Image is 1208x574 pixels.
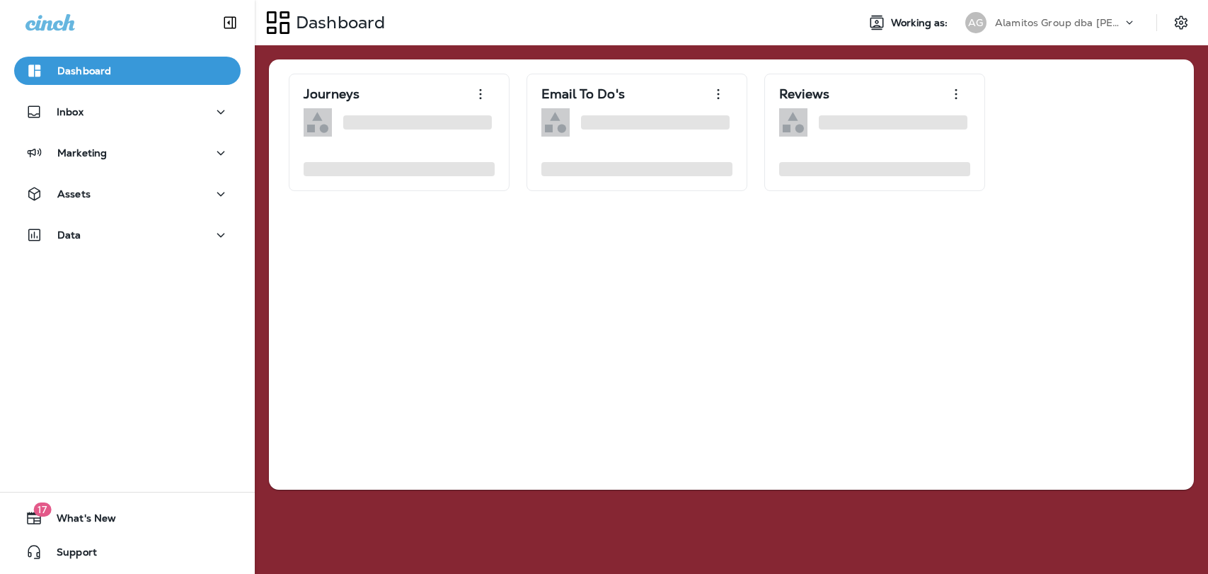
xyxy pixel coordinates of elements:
p: Reviews [779,87,829,101]
div: AG [965,12,986,33]
span: Support [42,546,97,563]
span: 17 [33,503,51,517]
button: Assets [14,180,241,208]
button: Marketing [14,139,241,167]
p: Dashboard [290,12,385,33]
button: 17What's New [14,504,241,532]
p: Assets [57,188,91,200]
p: Email To Do's [541,87,625,101]
span: What's New [42,512,116,529]
span: Working as: [891,17,951,29]
button: Collapse Sidebar [210,8,250,37]
button: Data [14,221,241,249]
button: Settings [1168,10,1194,35]
button: Support [14,538,241,566]
p: Marketing [57,147,107,159]
p: Inbox [57,106,84,117]
p: Dashboard [57,65,111,76]
button: Inbox [14,98,241,126]
p: Journeys [304,87,359,101]
p: Data [57,229,81,241]
button: Dashboard [14,57,241,85]
p: Alamitos Group dba [PERSON_NAME] [995,17,1122,28]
